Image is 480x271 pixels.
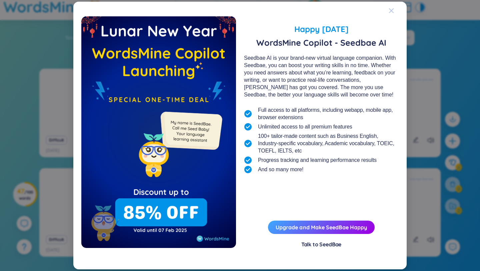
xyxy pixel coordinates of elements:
[258,166,303,173] span: And so many more!
[244,23,399,35] span: Happy [DATE]
[81,16,236,248] img: wmFlashDealEmpty.967f2bab.png
[244,54,399,98] div: Seedbae AI is your brand-new virtual language companion. With Seedbae, you can boost your writing...
[268,221,375,234] button: Upgrade and Make SeedBae Happy
[258,132,399,155] span: 100+ tailor-made content such as Business English, Industry-specific vocabulary, Academic vocabul...
[258,157,377,164] span: Progress tracking and learning performance results
[389,2,407,20] button: Close
[258,123,352,130] span: Unlimited access to all premium features
[244,38,399,48] span: WordsMine Copilot - Seedbae AI
[258,106,399,121] span: Full access to all platforms, including webapp, mobile app, browser extensions
[157,98,224,165] img: minionSeedbaeMessage.35ffe99e.png
[301,241,342,248] div: Talk to SeedBae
